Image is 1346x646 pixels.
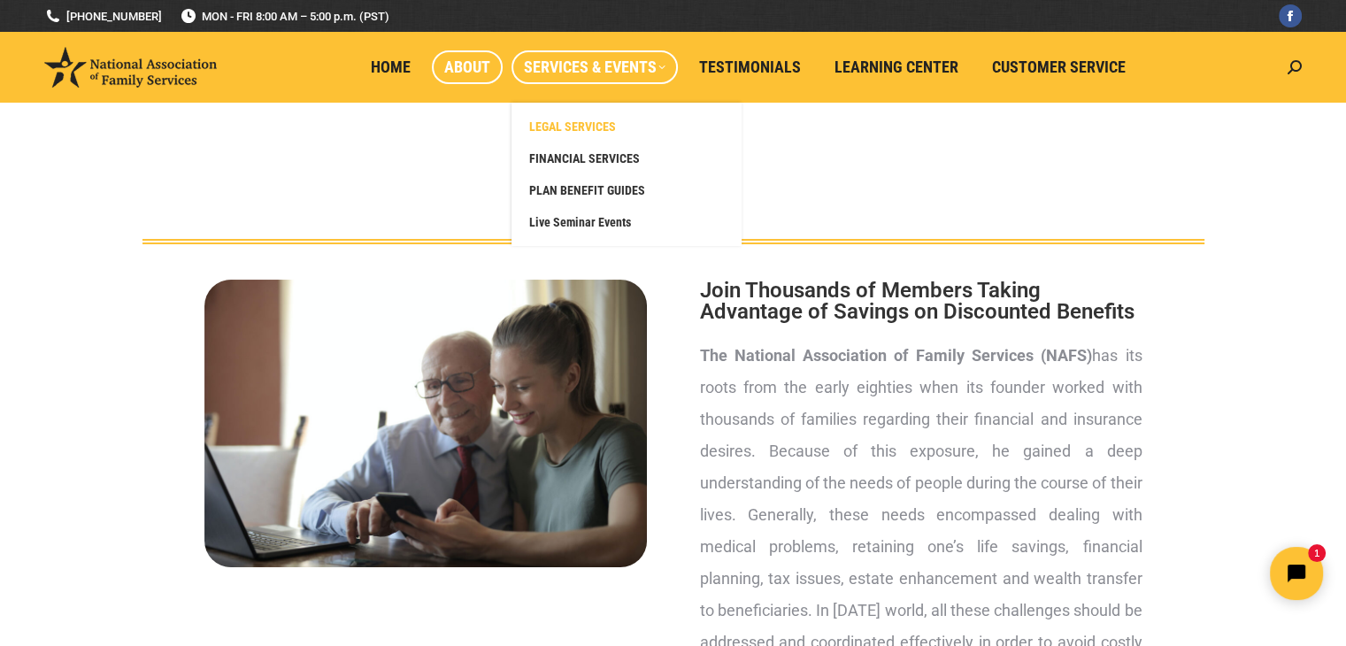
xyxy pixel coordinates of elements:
a: PLAN BENEFIT GUIDES [520,174,733,206]
a: Home [358,50,423,84]
span: Testimonials [699,58,801,77]
h2: Join Thousands of Members Taking Advantage of Savings on Discounted Benefits [700,280,1142,322]
img: About National Association of Family Services [204,280,647,567]
span: FINANCIAL SERVICES [529,150,640,166]
a: LEGAL SERVICES [520,111,733,142]
iframe: Tidio Chat [1034,532,1338,615]
span: About [444,58,490,77]
a: Facebook page opens in new window [1279,4,1302,27]
img: National Association of Family Services [44,47,217,88]
a: Learning Center [822,50,971,84]
a: About [432,50,503,84]
span: Customer Service [992,58,1126,77]
span: PLAN BENEFIT GUIDES [529,182,645,198]
span: Services & Events [524,58,665,77]
strong: The National Association of Family Services (NAFS) [700,346,1093,365]
span: Learning Center [835,58,958,77]
span: MON - FRI 8:00 AM – 5:00 p.m. (PST) [180,8,389,25]
a: [PHONE_NUMBER] [44,8,162,25]
span: Live Seminar Events [529,214,631,230]
a: Testimonials [687,50,813,84]
a: FINANCIAL SERVICES [520,142,733,174]
span: Home [371,58,411,77]
a: Live Seminar Events [520,206,733,238]
a: Customer Service [980,50,1138,84]
span: LEGAL SERVICES [529,119,616,135]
